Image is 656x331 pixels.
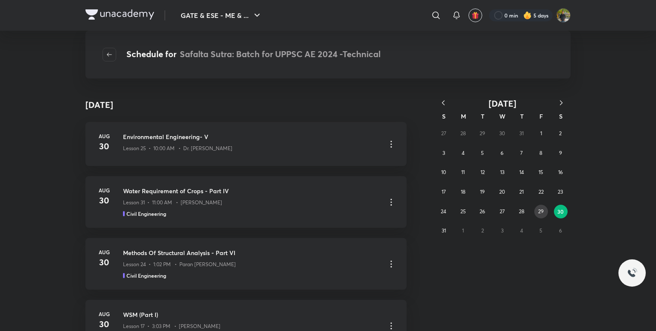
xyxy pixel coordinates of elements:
button: August 4, 2025 [456,146,470,160]
abbr: August 11, 2025 [461,169,465,175]
abbr: Sunday [442,112,445,120]
abbr: August 10, 2025 [441,169,446,175]
a: Aug30Methods Of Structural Analysis - Part VILesson 24 • 1:02 PM • Paran [PERSON_NAME]Civil Engin... [85,238,407,290]
button: August 10, 2025 [437,165,451,179]
abbr: August 27, 2025 [500,208,505,215]
h6: Aug [96,186,113,194]
p: Lesson 25 • 10:00 AM • Dr. [PERSON_NAME] [123,145,232,152]
abbr: August 21, 2025 [519,189,524,195]
h3: Water Requirement of Crops - Part IV [123,186,379,195]
img: Company Logo [85,9,154,20]
abbr: August 14, 2025 [519,169,524,175]
button: August 24, 2025 [437,205,451,218]
button: August 11, 2025 [456,165,470,179]
abbr: August 16, 2025 [558,169,563,175]
h4: Schedule for [126,48,381,61]
button: August 19, 2025 [476,185,489,199]
abbr: August 30, 2025 [557,208,564,215]
abbr: August 19, 2025 [480,189,485,195]
h3: Methods Of Structural Analysis - Part VI [123,248,379,257]
button: August 14, 2025 [515,165,528,179]
img: streak [523,11,532,20]
button: August 15, 2025 [534,165,548,179]
h5: Civil Engineering [126,272,166,279]
h4: 30 [96,318,113,331]
button: August 3, 2025 [437,146,451,160]
h3: Environmental Engineering- V [123,132,379,141]
h3: WSM (Part I) [123,310,379,319]
button: August 29, 2025 [534,205,548,218]
span: [DATE] [489,98,516,109]
img: ttu [627,268,637,278]
abbr: August 1, 2025 [540,130,542,136]
h4: 30 [96,194,113,207]
button: avatar [469,9,482,22]
abbr: August 22, 2025 [539,189,544,195]
abbr: August 15, 2025 [539,169,543,175]
button: August 25, 2025 [456,205,470,218]
button: August 27, 2025 [495,205,509,218]
abbr: Saturday [559,112,562,120]
abbr: August 12, 2025 [480,169,485,175]
h6: Aug [96,248,113,256]
abbr: August 7, 2025 [520,150,523,156]
button: August 17, 2025 [437,185,451,199]
button: August 16, 2025 [553,165,567,179]
abbr: August 23, 2025 [558,189,563,195]
abbr: Friday [539,112,543,120]
a: Company Logo [85,9,154,22]
button: August 21, 2025 [515,185,528,199]
abbr: August 8, 2025 [539,150,542,156]
button: August 26, 2025 [476,205,489,218]
abbr: August 29, 2025 [538,208,544,215]
button: August 31, 2025 [437,224,451,238]
button: August 30, 2025 [554,205,568,218]
p: Lesson 24 • 1:02 PM • Paran [PERSON_NAME] [123,261,236,268]
abbr: August 20, 2025 [499,189,505,195]
button: August 8, 2025 [534,146,548,160]
abbr: August 9, 2025 [559,150,562,156]
button: August 20, 2025 [495,185,509,199]
p: Lesson 17 • 3:03 PM • [PERSON_NAME] [123,322,220,330]
h6: Aug [96,310,113,318]
abbr: August 2, 2025 [559,130,562,136]
abbr: August 18, 2025 [461,189,466,195]
button: August 9, 2025 [553,146,567,160]
button: August 12, 2025 [476,165,489,179]
abbr: Wednesday [499,112,505,120]
abbr: August 24, 2025 [441,208,446,215]
h5: Civil Engineering [126,210,166,218]
button: August 18, 2025 [456,185,470,199]
abbr: Thursday [520,112,524,120]
abbr: August 4, 2025 [462,150,465,156]
button: August 2, 2025 [553,127,567,140]
a: Aug30Water Requirement of Crops - Part IVLesson 31 • 11:00 AM • [PERSON_NAME]Civil Engineering [85,176,407,228]
h4: [DATE] [85,99,113,111]
abbr: August 28, 2025 [519,208,524,215]
button: August 13, 2025 [495,165,509,179]
a: Aug30Environmental Engineering- VLesson 25 • 10:00 AM • Dr. [PERSON_NAME] [85,122,407,166]
button: August 5, 2025 [476,146,489,160]
abbr: Tuesday [481,112,484,120]
img: avatar [471,12,479,19]
img: shubham rawat [556,8,571,23]
abbr: August 25, 2025 [460,208,466,215]
abbr: August 3, 2025 [442,150,445,156]
button: August 7, 2025 [515,146,528,160]
button: [DATE] [453,98,552,109]
button: August 1, 2025 [534,127,548,140]
button: August 22, 2025 [534,185,548,199]
button: August 28, 2025 [515,205,528,218]
abbr: August 6, 2025 [501,150,504,156]
p: Lesson 31 • 11:00 AM • [PERSON_NAME] [123,199,222,206]
span: Safalta Sutra: Batch for UPPSC AE 2024 -Technical [180,48,381,60]
button: GATE & ESE - ME & ... [176,7,267,24]
h4: 30 [96,256,113,269]
abbr: Monday [461,112,466,120]
abbr: August 13, 2025 [500,169,504,175]
h6: Aug [96,132,113,140]
abbr: August 26, 2025 [480,208,485,215]
abbr: August 5, 2025 [481,150,484,156]
abbr: August 31, 2025 [442,227,446,234]
button: August 23, 2025 [553,185,567,199]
